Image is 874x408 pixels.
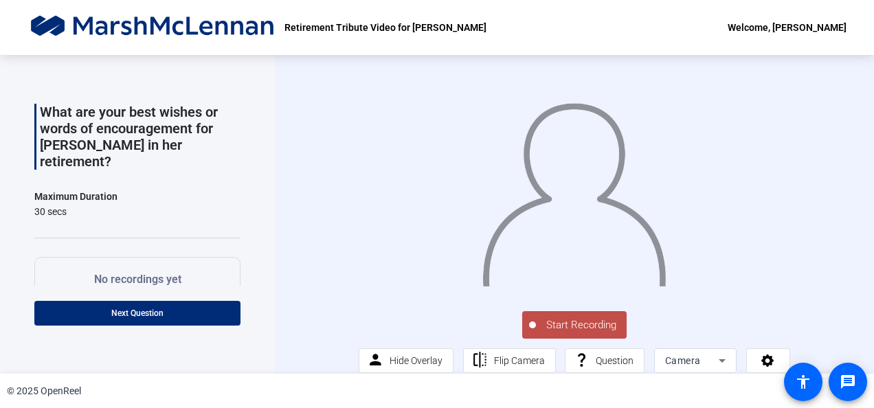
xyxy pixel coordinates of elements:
[573,352,590,369] mat-icon: question_mark
[728,19,847,36] div: Welcome, [PERSON_NAME]
[34,205,117,218] div: 30 secs
[481,92,667,286] img: overlay
[536,317,627,333] span: Start Recording
[40,104,240,170] p: What are your best wishes or words of encouragement for [PERSON_NAME] in her retirement?
[565,348,645,373] button: Question
[359,348,453,373] button: Hide Overlay
[34,188,117,205] div: Maximum Duration
[111,308,164,318] span: Next Question
[27,14,278,41] img: OpenReel logo
[471,352,489,369] mat-icon: flip
[596,355,634,366] span: Question
[522,311,627,339] button: Start Recording
[367,352,384,369] mat-icon: person
[795,374,811,390] mat-icon: accessibility
[463,348,556,373] button: Flip Camera
[56,271,219,302] div: Once you record a video it will show up here.
[56,271,219,288] p: No recordings yet
[284,19,486,36] p: Retirement Tribute Video for [PERSON_NAME]
[7,384,81,398] div: © 2025 OpenReel
[494,355,545,366] span: Flip Camera
[840,374,856,390] mat-icon: message
[34,301,240,326] button: Next Question
[665,355,701,366] span: Camera
[390,355,442,366] span: Hide Overlay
